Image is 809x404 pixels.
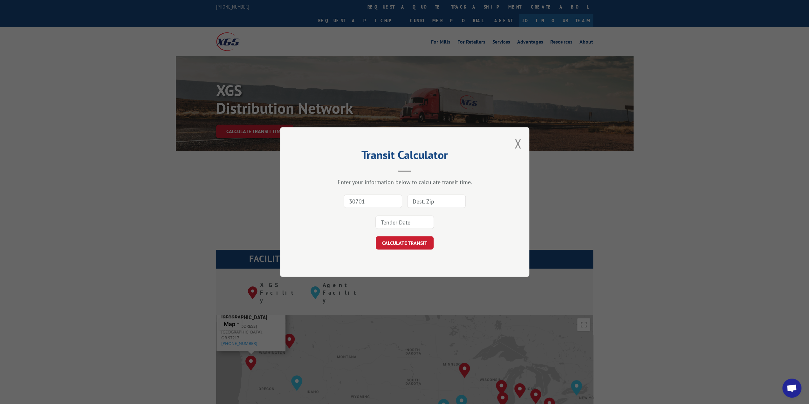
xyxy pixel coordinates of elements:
[344,195,402,208] input: Origin Zip
[376,236,434,250] button: CALCULATE TRANSIT
[375,216,434,229] input: Tender Date
[782,379,801,398] a: Open chat
[407,195,466,208] input: Dest. Zip
[312,178,497,186] div: Enter your information below to calculate transit time.
[312,150,497,162] h2: Transit Calculator
[514,135,521,152] button: Close modal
